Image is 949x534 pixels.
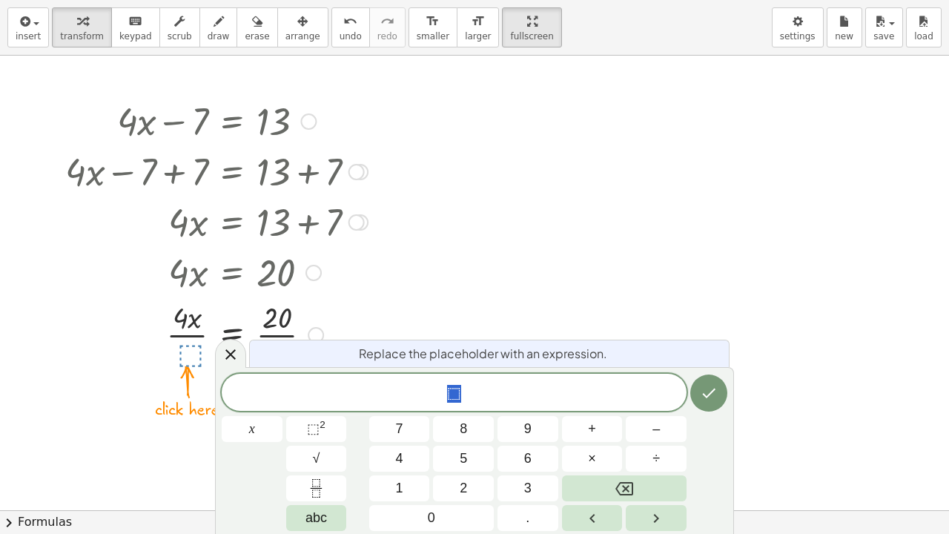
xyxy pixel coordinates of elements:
[199,7,238,47] button: draw
[331,7,370,47] button: undoundo
[827,7,862,47] button: new
[286,505,347,531] button: Alphabet
[222,416,282,442] button: x
[510,31,553,42] span: fullscreen
[396,449,403,469] span: 4
[426,13,440,30] i: format_size
[460,478,467,498] span: 2
[16,31,41,42] span: insert
[433,446,494,472] button: 5
[562,475,687,501] button: Backspace
[60,31,104,42] span: transform
[369,416,430,442] button: 7
[524,478,532,498] span: 3
[526,508,529,528] span: .
[460,419,467,439] span: 8
[497,505,558,531] button: .
[340,31,362,42] span: undo
[626,416,687,442] button: Minus
[128,13,142,30] i: keyboard
[159,7,200,47] button: scrub
[562,446,623,472] button: Times
[396,478,403,498] span: 1
[447,385,461,403] span: ⬚
[772,7,824,47] button: settings
[562,416,623,442] button: Plus
[277,7,328,47] button: arrange
[111,7,160,47] button: keyboardkeypad
[588,419,596,439] span: +
[359,345,607,363] span: Replace the placeholder with an expression.
[626,446,687,472] button: Divide
[286,446,347,472] button: Square root
[245,31,269,42] span: erase
[465,31,491,42] span: larger
[562,505,623,531] button: Left arrow
[237,7,277,47] button: erase
[865,7,903,47] button: save
[471,13,485,30] i: format_size
[409,7,457,47] button: format_sizesmaller
[286,416,347,442] button: Squared
[460,449,467,469] span: 5
[433,475,494,501] button: 2
[457,7,499,47] button: format_sizelarger
[369,446,430,472] button: 4
[369,505,494,531] button: 0
[208,31,230,42] span: draw
[369,7,406,47] button: redoredo
[835,31,853,42] span: new
[906,7,942,47] button: load
[417,31,449,42] span: smaller
[626,505,687,531] button: Right arrow
[780,31,816,42] span: settings
[7,7,49,47] button: insert
[307,421,320,436] span: ⬚
[524,419,532,439] span: 9
[652,419,660,439] span: –
[497,446,558,472] button: 6
[320,419,325,430] sup: 2
[52,7,112,47] button: transform
[524,449,532,469] span: 6
[305,508,327,528] span: abc
[396,419,403,439] span: 7
[690,375,727,412] button: Done
[313,449,320,469] span: √
[433,416,494,442] button: 8
[380,13,394,30] i: redo
[119,31,152,42] span: keypad
[497,416,558,442] button: 9
[286,475,347,501] button: Fraction
[588,449,596,469] span: ×
[914,31,933,42] span: load
[249,419,255,439] span: x
[369,475,430,501] button: 1
[652,449,660,469] span: ÷
[428,508,435,528] span: 0
[168,31,192,42] span: scrub
[343,13,357,30] i: undo
[497,475,558,501] button: 3
[502,7,561,47] button: fullscreen
[377,31,397,42] span: redo
[873,31,894,42] span: save
[285,31,320,42] span: arrange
